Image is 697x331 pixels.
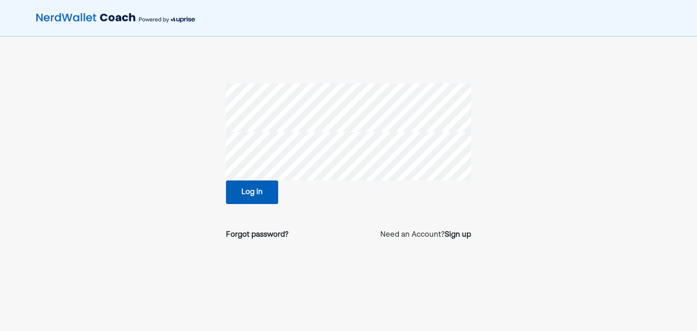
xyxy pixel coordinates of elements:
[226,180,278,204] button: Log in
[226,229,289,240] a: Forgot password?
[380,229,471,240] p: Need an Account?
[445,229,471,240] a: Sign up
